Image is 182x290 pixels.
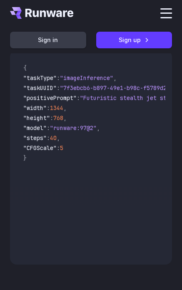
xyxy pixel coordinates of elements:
[47,104,50,112] span: :
[53,114,63,122] span: 768
[23,84,57,92] span: "taskUUID"
[57,134,60,142] span: ,
[113,74,117,82] span: ,
[97,124,100,132] span: ,
[77,94,80,102] span: :
[10,32,86,48] a: Sign in
[50,114,53,122] span: :
[10,7,73,19] a: Go to /
[23,144,57,152] span: "CFGScale"
[47,124,50,132] span: :
[50,124,97,132] span: "runware:97@2"
[50,134,57,142] span: 40
[63,114,67,122] span: ,
[23,74,57,82] span: "taskType"
[60,74,113,82] span: "imageInference"
[60,144,63,152] span: 5
[23,114,50,122] span: "height"
[23,64,27,72] span: {
[23,124,47,132] span: "model"
[96,32,172,48] a: Sign up
[57,144,60,152] span: :
[57,84,60,92] span: :
[23,104,47,112] span: "width"
[47,134,50,142] span: :
[63,104,67,112] span: ,
[23,154,27,162] span: }
[23,94,77,102] span: "positivePrompt"
[23,134,47,142] span: "steps"
[50,104,63,112] span: 1344
[57,74,60,82] span: :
